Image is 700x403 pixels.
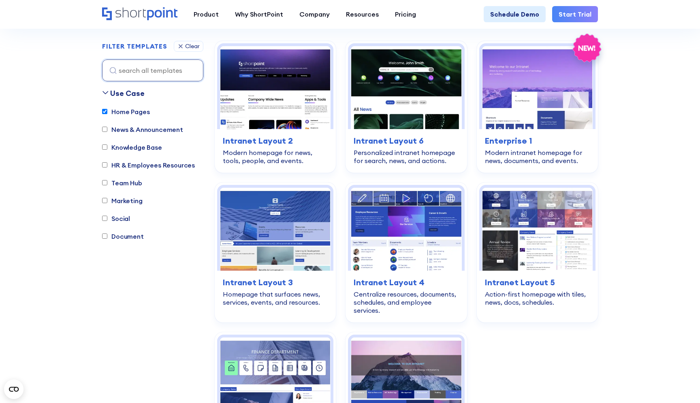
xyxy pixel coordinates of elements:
h3: Intranet Layout 5 [485,276,590,288]
a: Intranet Layout 4 – Intranet Page Template: Centralize resources, documents, schedules, and emplo... [346,182,467,322]
a: Company [291,6,338,22]
label: HR & Employees Resources [102,160,195,170]
input: Document [102,233,107,239]
a: Intranet Layout 6 – SharePoint Homepage Design: Personalized intranet homepage for search, news, ... [346,41,467,173]
div: FILTER TEMPLATES [102,43,167,49]
input: Knowledge Base [102,144,107,150]
div: Centralize resources, documents, schedules, and employee services. [354,290,459,314]
div: Modern intranet homepage for news, documents, and events. [485,148,590,165]
input: Social [102,216,107,221]
a: Why ShortPoint [227,6,291,22]
h3: Intranet Layout 2 [223,135,328,147]
img: Intranet Layout 5 – SharePoint Page Template: Action-first homepage with tiles, news, docs, sched... [482,188,593,271]
label: Home Pages [102,107,149,117]
label: News & Announcement [102,125,183,134]
label: Document [102,231,144,241]
div: Resources [346,9,379,19]
input: Home Pages [102,109,107,114]
div: Pricing [395,9,416,19]
div: Personalized intranet homepage for search, news, and actions. [354,148,459,165]
h3: Enterprise 1 [485,135,590,147]
iframe: Chat Widget [554,309,700,403]
a: Intranet Layout 5 – SharePoint Page Template: Action-first homepage with tiles, news, docs, sched... [477,182,598,322]
label: Marketing [102,196,143,206]
input: search all templates [102,59,203,81]
input: Team Hub [102,180,107,185]
a: Resources [338,6,387,22]
div: Action-first homepage with tiles, news, docs, schedules. [485,290,590,306]
h3: Intranet Layout 4 [354,276,459,288]
input: News & Announcement [102,127,107,132]
h3: Intranet Layout 6 [354,135,459,147]
img: Enterprise 1 – SharePoint Homepage Design: Modern intranet homepage for news, documents, and events. [482,46,593,129]
div: Use Case [110,88,145,99]
label: Team Hub [102,178,142,188]
a: Pricing [387,6,424,22]
img: Intranet Layout 2 – SharePoint Homepage Design: Modern homepage for news, tools, people, and events. [220,46,331,129]
div: Why ShortPoint [235,9,283,19]
a: Product [186,6,227,22]
label: Knowledge Base [102,142,162,152]
label: Social [102,214,130,223]
button: Open CMP widget [4,380,23,399]
div: Homepage that surfaces news, services, events, and resources. [223,290,328,306]
div: Product [194,9,219,19]
h3: Intranet Layout 3 [223,276,328,288]
a: Start Trial [552,6,598,22]
a: Schedule Demo [484,6,546,22]
img: Intranet Layout 6 – SharePoint Homepage Design: Personalized intranet homepage for search, news, ... [351,46,461,129]
div: Company [299,9,330,19]
a: Enterprise 1 – SharePoint Homepage Design: Modern intranet homepage for news, documents, and even... [477,41,598,173]
a: Intranet Layout 2 – SharePoint Homepage Design: Modern homepage for news, tools, people, and even... [215,41,336,173]
div: Clear [185,43,200,49]
img: Intranet Layout 4 – Intranet Page Template: Centralize resources, documents, schedules, and emplo... [351,188,461,271]
a: Intranet Layout 3 – SharePoint Homepage Template: Homepage that surfaces news, services, events, ... [215,182,336,322]
input: HR & Employees Resources [102,162,107,168]
input: Marketing [102,198,107,203]
div: Modern homepage for news, tools, people, and events. [223,148,328,165]
img: Intranet Layout 3 – SharePoint Homepage Template: Homepage that surfaces news, services, events, ... [220,188,331,271]
a: Home [102,7,177,21]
